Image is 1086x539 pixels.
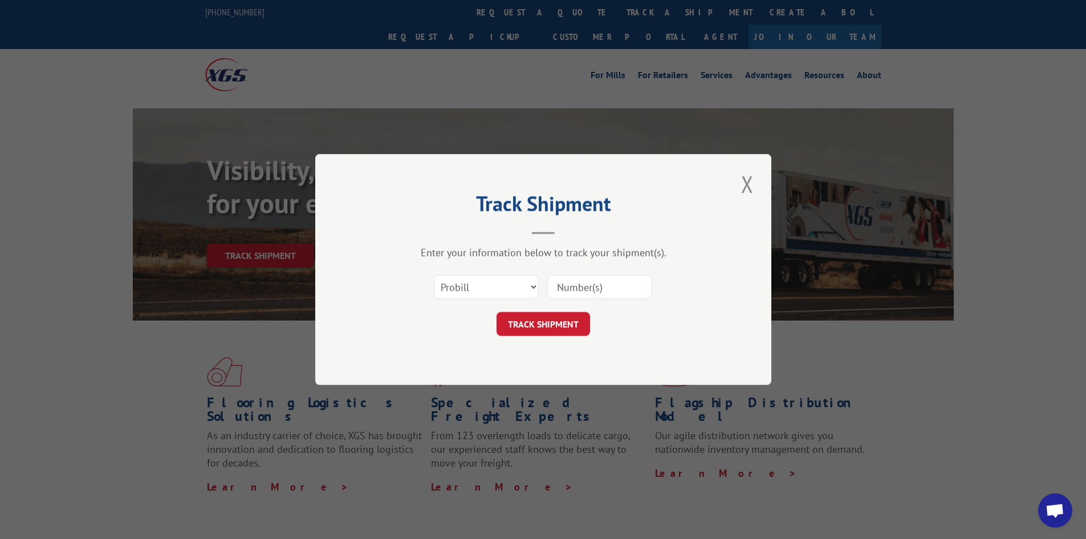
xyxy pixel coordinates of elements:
button: Close modal [738,168,757,200]
a: Open chat [1038,493,1072,528]
h2: Track Shipment [372,196,714,217]
div: Enter your information below to track your shipment(s). [372,246,714,259]
button: TRACK SHIPMENT [497,312,590,336]
input: Number(s) [547,275,652,299]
